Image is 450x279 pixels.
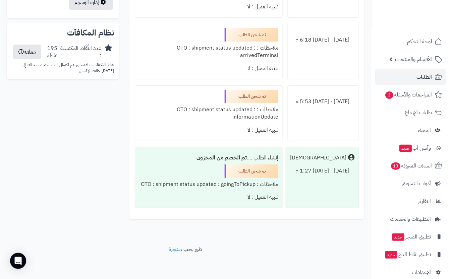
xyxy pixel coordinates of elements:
[47,45,57,60] div: 195
[376,140,446,156] a: وآتس آبجديد
[376,158,446,174] a: السلات المتروكة13
[390,214,431,224] span: التطبيقات والخدمات
[376,193,446,209] a: التقارير
[385,250,431,259] span: تطبيق نقاط البيع
[139,151,279,164] div: إنشاء الطلب ....
[417,72,432,82] span: الطلبات
[376,176,446,192] a: أدوات التسويق
[225,164,278,178] div: تم شحن الطلب
[12,29,114,37] h2: نظام المكافآت
[399,143,431,153] span: وآتس آب
[385,90,432,99] span: المراجعات والأسئلة
[10,253,26,269] div: Open Intercom Messenger
[376,69,446,85] a: الطلبات
[292,95,355,108] div: [DATE] - [DATE] 5:53 م
[418,197,431,206] span: التقارير
[139,0,279,13] div: تنبيه العميل : لا
[139,42,279,62] div: ملاحظات : OTO : shipment status updated : arrivedTerminal
[391,161,432,170] span: السلات المتروكة
[376,247,446,263] a: تطبيق نقاط البيعجديد
[292,33,355,47] div: [DATE] - [DATE] 6:18 م
[412,268,431,277] span: الإعدادات
[139,62,279,75] div: تنبيه العميل : لا
[290,154,347,162] div: [DEMOGRAPHIC_DATA]
[376,211,446,227] a: التطبيقات والخدمات
[196,154,247,162] b: تم الخصم من المخزون
[47,52,57,60] div: نقطة
[290,164,355,178] div: [DATE] - [DATE] 1:27 م
[400,145,412,152] span: جديد
[139,103,279,124] div: ملاحظات : OTO : shipment status updated : informationUpdate
[139,178,279,191] div: ملاحظات : OTO : shipment status updated : goingToPickup
[57,45,101,60] div: عدد النِّقَاط المكتسبة :
[395,55,432,64] span: الأقسام والمنتجات
[13,45,41,59] button: معلقة
[405,108,432,117] span: طلبات الإرجاع
[169,245,181,253] a: متجرة
[391,162,401,170] span: 13
[376,33,446,50] a: لوحة التحكم
[376,104,446,121] a: طلبات الإرجاع
[407,37,432,46] span: لوحة التحكم
[392,232,431,241] span: تطبيق المتجر
[392,233,405,241] span: جديد
[418,126,431,135] span: العملاء
[386,91,394,99] span: 3
[139,124,279,137] div: تنبيه العميل : لا
[225,90,278,103] div: تم شحن الطلب
[376,122,446,138] a: العملاء
[402,179,431,188] span: أدوات التسويق
[376,229,446,245] a: تطبيق المتجرجديد
[385,251,398,259] span: جديد
[225,28,278,42] div: تم شحن الطلب
[12,62,114,74] p: نقاط المكافآت معلقة حتى يتم اكتمال الطلب بتحديث حالته إلى [DATE] حالات الإكتمال
[139,191,279,204] div: تنبيه العميل : لا
[376,87,446,103] a: المراجعات والأسئلة3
